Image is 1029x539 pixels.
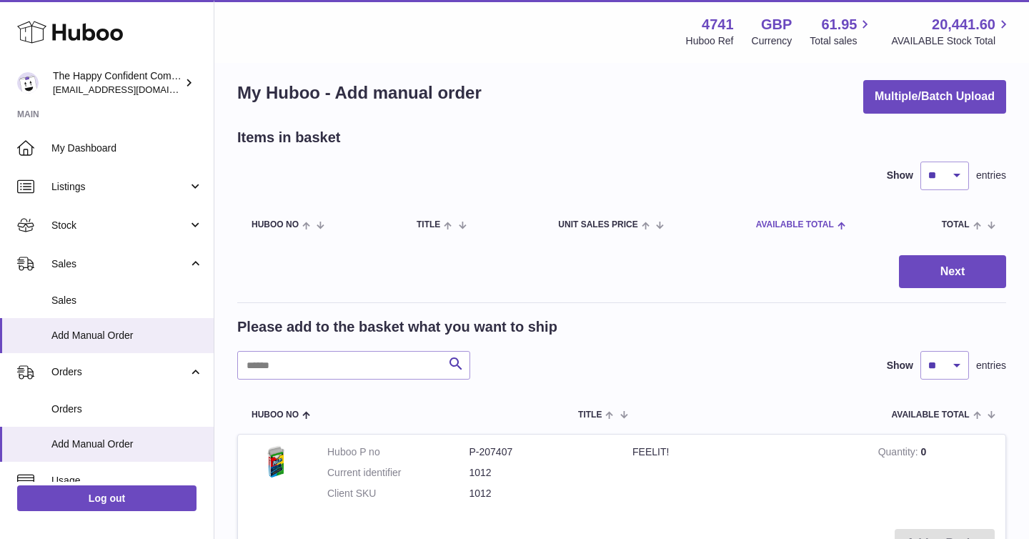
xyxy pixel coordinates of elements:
span: Add Manual Order [51,437,203,451]
span: Huboo no [252,220,299,229]
span: 61.95 [821,15,857,34]
span: Title [417,220,440,229]
img: FEELIT! [249,445,306,480]
span: Total [942,220,970,229]
span: entries [976,169,1006,182]
span: 20,441.60 [932,15,995,34]
span: Sales [51,257,188,271]
img: contact@happyconfident.com [17,72,39,94]
span: Orders [51,365,188,379]
td: FEELIT! [622,435,868,518]
label: Show [887,169,913,182]
h2: Items in basket [237,128,341,147]
dd: 1012 [469,466,612,480]
span: Sales [51,294,203,307]
span: entries [976,359,1006,372]
span: My Dashboard [51,142,203,155]
a: 61.95 Total sales [810,15,873,48]
strong: 4741 [702,15,734,34]
span: Orders [51,402,203,416]
dt: Client SKU [327,487,469,500]
div: Huboo Ref [686,34,734,48]
button: Next [899,255,1006,289]
span: Unit Sales Price [558,220,637,229]
strong: Quantity [878,446,921,461]
dt: Huboo P no [327,445,469,459]
a: Log out [17,485,197,511]
span: AVAILABLE Total [892,410,970,420]
span: Usage [51,474,203,488]
span: Add Manual Order [51,329,203,342]
span: Listings [51,180,188,194]
a: 20,441.60 AVAILABLE Stock Total [891,15,1012,48]
span: AVAILABLE Stock Total [891,34,1012,48]
button: Multiple/Batch Upload [863,80,1006,114]
div: Currency [752,34,792,48]
span: Total sales [810,34,873,48]
span: [EMAIL_ADDRESS][DOMAIN_NAME] [53,84,210,95]
td: 0 [868,435,1005,518]
strong: GBP [761,15,792,34]
span: AVAILABLE Total [756,220,834,229]
h2: Please add to the basket what you want to ship [237,317,557,337]
span: Huboo no [252,410,299,420]
dt: Current identifier [327,466,469,480]
label: Show [887,359,913,372]
dd: P-207407 [469,445,612,459]
dd: 1012 [469,487,612,500]
h1: My Huboo - Add manual order [237,81,482,104]
div: The Happy Confident Company [53,69,182,97]
span: Stock [51,219,188,232]
span: Title [578,410,602,420]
